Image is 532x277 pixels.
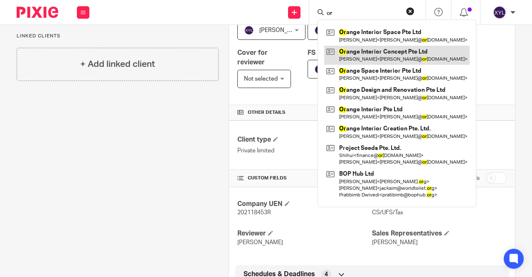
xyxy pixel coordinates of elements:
[248,109,286,116] span: Other details
[314,25,324,35] img: svg%3E
[237,200,372,208] h4: Company UEN
[372,210,403,216] span: CS/UFS/Tax
[80,58,155,71] h4: + Add linked client
[237,135,372,144] h4: Client type
[237,229,372,238] h4: Reviewer
[406,7,414,15] button: Clear
[237,210,271,216] span: 202118453R
[244,25,254,35] img: svg%3E
[17,33,219,39] p: Linked clients
[326,10,401,17] input: Search
[372,229,507,238] h4: Sales Representatives
[237,147,372,155] p: Private limited
[308,49,345,56] span: FS Preparer
[372,240,418,245] span: [PERSON_NAME]
[259,27,305,33] span: [PERSON_NAME]
[237,240,283,245] span: [PERSON_NAME]
[237,49,268,66] span: Cover for reviewer
[237,175,372,181] h4: CUSTOM FIELDS
[493,6,506,19] img: svg%3E
[17,7,58,18] img: Pixie
[244,76,278,82] span: Not selected
[314,64,324,74] img: svg%3E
